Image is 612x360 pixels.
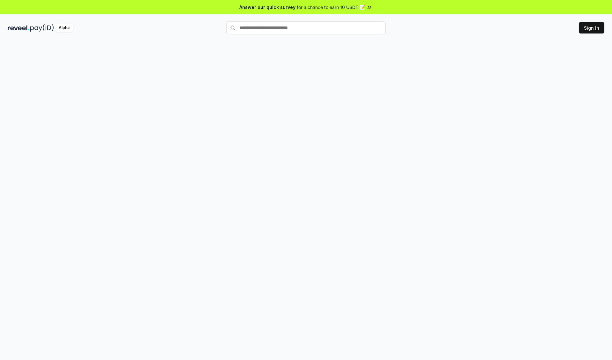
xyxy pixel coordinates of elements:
button: Sign In [579,22,604,33]
img: pay_id [30,24,54,32]
span: for a chance to earn 10 USDT 📝 [297,4,365,11]
span: Answer our quick survey [239,4,295,11]
img: reveel_dark [8,24,29,32]
div: Alpha [55,24,73,32]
